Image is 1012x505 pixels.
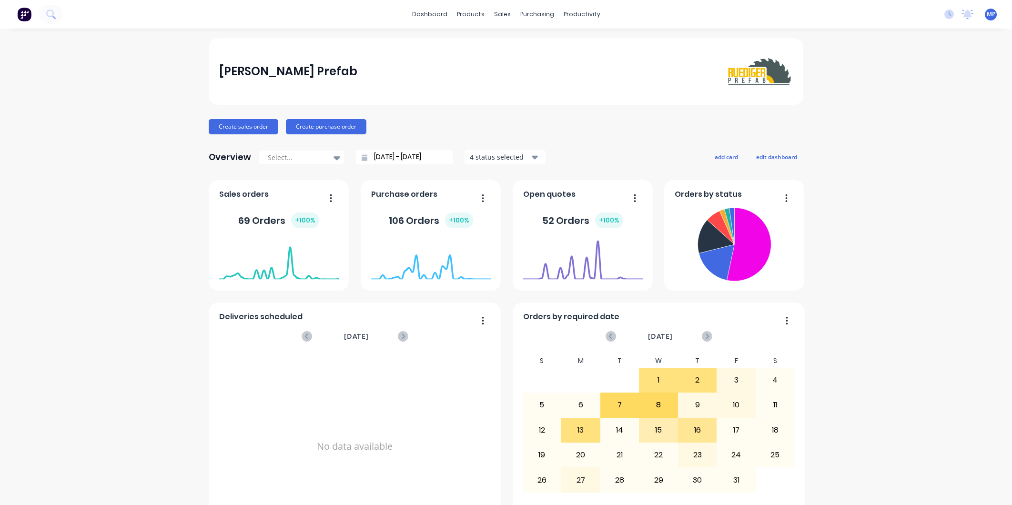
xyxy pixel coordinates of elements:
div: 52 Orders [542,212,623,228]
div: M [561,354,600,368]
div: 3 [717,368,755,392]
div: sales [489,7,516,21]
div: W [639,354,678,368]
div: 20 [562,443,600,467]
div: 13 [562,418,600,442]
div: 106 Orders [389,212,473,228]
div: + 100 % [445,212,473,228]
div: 69 Orders [238,212,319,228]
div: 18 [756,418,794,442]
div: 26 [523,468,561,492]
div: 14 [601,418,639,442]
div: S [756,354,795,368]
div: 15 [639,418,678,442]
div: 6 [562,393,600,417]
div: 24 [717,443,755,467]
button: 4 status selected [465,150,546,164]
button: Create sales order [209,119,278,134]
div: 10 [717,393,755,417]
span: MP [987,10,995,19]
div: 17 [717,418,755,442]
div: 4 [756,368,794,392]
img: Factory [17,7,31,21]
div: Overview [209,148,251,167]
button: edit dashboard [750,151,803,163]
div: 21 [601,443,639,467]
div: 7 [601,393,639,417]
div: purchasing [516,7,559,21]
img: Ruediger Prefab [726,55,793,88]
span: Orders by status [675,189,742,200]
span: Sales orders [219,189,269,200]
div: 23 [678,443,717,467]
a: dashboard [407,7,452,21]
button: Create purchase order [286,119,366,134]
div: 31 [717,468,755,492]
div: 9 [678,393,717,417]
div: 1 [639,368,678,392]
span: [DATE] [648,331,673,342]
div: 2 [678,368,717,392]
div: T [600,354,639,368]
div: 8 [639,393,678,417]
div: 27 [562,468,600,492]
div: 29 [639,468,678,492]
div: [PERSON_NAME] Prefab [219,62,357,81]
div: products [452,7,489,21]
div: 5 [523,393,561,417]
div: 12 [523,418,561,442]
div: 11 [756,393,794,417]
div: 25 [756,443,794,467]
div: productivity [559,7,605,21]
span: Purchase orders [371,189,437,200]
div: S [523,354,562,368]
div: 19 [523,443,561,467]
div: 16 [678,418,717,442]
div: 28 [601,468,639,492]
div: + 100 % [595,212,623,228]
div: + 100 % [291,212,319,228]
div: 22 [639,443,678,467]
div: F [717,354,756,368]
span: [DATE] [344,331,369,342]
div: 30 [678,468,717,492]
button: add card [708,151,744,163]
span: Open quotes [523,189,576,200]
div: T [678,354,717,368]
div: 4 status selected [470,152,530,162]
span: Deliveries scheduled [219,311,303,323]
